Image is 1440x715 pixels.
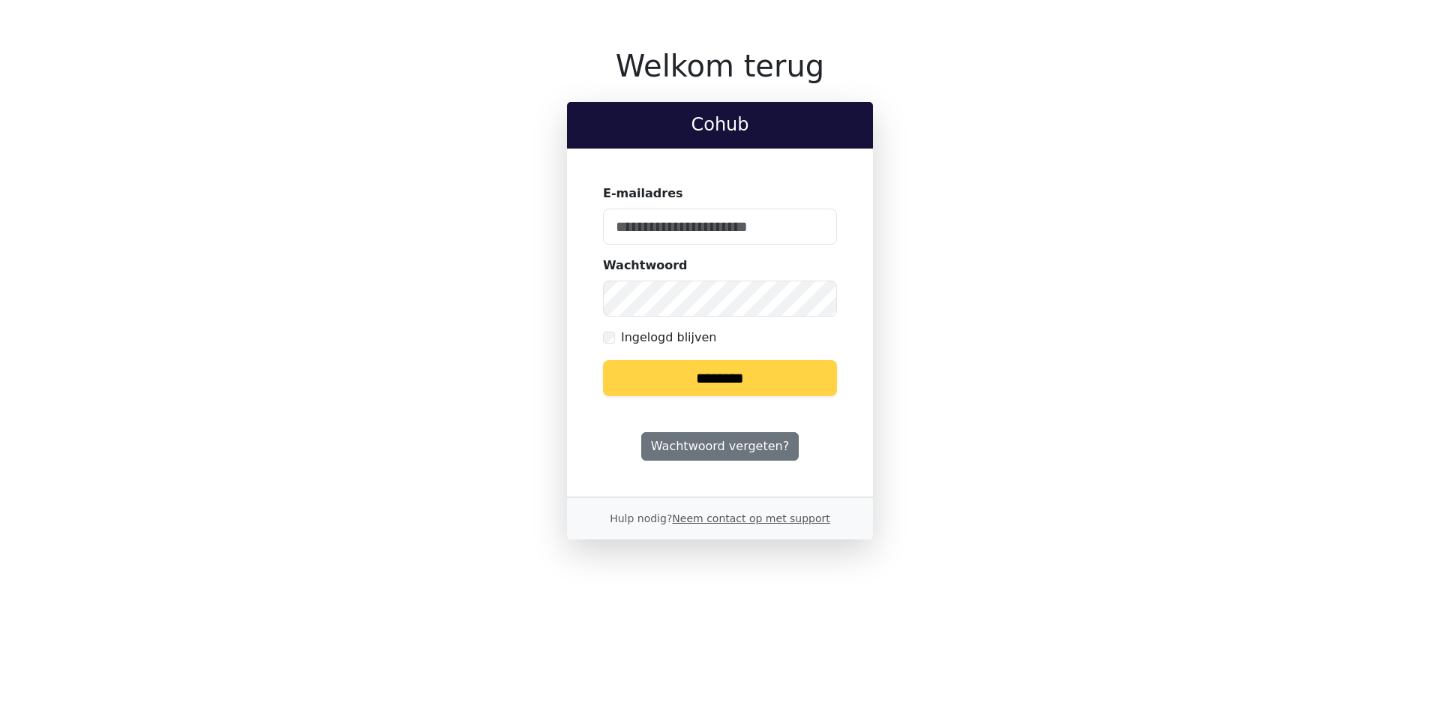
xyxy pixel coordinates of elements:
[621,329,716,347] label: Ingelogd blijven
[603,257,688,275] label: Wachtwoord
[579,114,861,136] h2: Cohub
[641,432,799,461] a: Wachtwoord vergeten?
[672,512,829,524] a: Neem contact op met support
[603,185,683,203] label: E-mailadres
[567,48,873,84] h1: Welkom terug
[610,512,830,524] small: Hulp nodig?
